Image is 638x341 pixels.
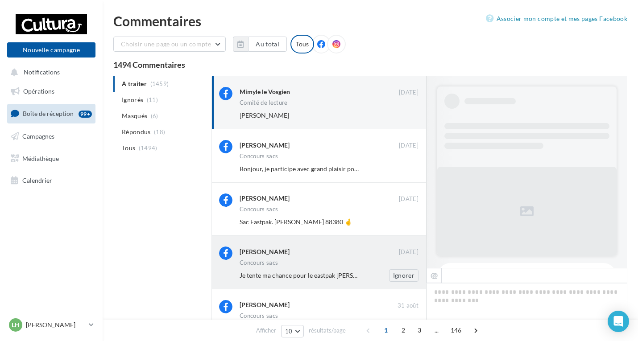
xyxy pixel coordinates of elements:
span: Masqués [122,111,147,120]
span: Sac Eastpak. [PERSON_NAME] 88380 🤞 [240,218,352,226]
div: Comité de lecture [240,100,288,106]
span: ... [430,323,444,337]
span: résultats/page [309,326,346,335]
span: 3 [412,323,427,337]
span: [DATE] [399,248,418,256]
span: Boîte de réception [23,110,74,117]
a: Associer mon compte et mes pages Facebook [486,13,627,24]
span: Médiathèque [22,154,59,162]
span: [DATE] [399,89,418,97]
span: Bonjour, je participe avec grand plaisir pour le sac eastpak [PERSON_NAME] 88120. Merciiiii 🤩🤞🤞🍀🍀 [240,165,535,173]
span: Campagnes [22,132,54,140]
span: (18) [154,128,165,136]
span: 10 [285,328,293,335]
button: Ignorer [389,269,418,282]
span: (11) [147,96,158,103]
button: Au total [233,37,287,52]
div: Concours sacs [240,260,278,266]
div: Mimyle le Vosgien [240,87,290,96]
span: 146 [447,323,465,337]
span: 2 [396,323,410,337]
span: LH [12,320,20,329]
div: 1494 Commentaires [113,61,627,69]
button: Nouvelle campagne [7,42,95,58]
a: Campagnes [5,127,97,146]
a: Calendrier [5,171,97,190]
span: (1494) [139,144,157,152]
a: Boîte de réception99+ [5,104,97,123]
span: Calendrier [22,177,52,184]
div: Commentaires [113,14,627,28]
div: Concours sacs [240,206,278,212]
div: [PERSON_NAME] [240,300,290,309]
span: (6) [151,112,158,119]
a: LH [PERSON_NAME] [7,316,95,333]
span: [DATE] [399,142,418,150]
div: [PERSON_NAME] [240,141,290,150]
div: Open Intercom Messenger [608,311,629,332]
a: Opérations [5,82,97,101]
span: Ignorés [122,95,143,104]
span: Tous [122,144,135,152]
span: Opérations [23,87,54,95]
div: Concours sacs [240,313,278,319]
span: [DATE] [399,195,418,203]
span: [PERSON_NAME] [240,111,289,119]
div: [PERSON_NAME] [240,194,290,203]
div: [PERSON_NAME] [240,247,290,256]
span: Je tente ma chance pour le eastpak [PERSON_NAME] le code postal soit 88200 88550 je ne sais pas s... [240,271,619,279]
span: Notifications [24,69,60,76]
span: 1 [379,323,393,337]
button: Au total [248,37,287,52]
span: Choisir une page ou un compte [121,40,211,48]
p: [PERSON_NAME] [26,320,85,329]
div: Concours sacs [240,153,278,159]
a: Médiathèque [5,149,97,168]
div: 99+ [79,111,92,118]
span: 31 août [398,302,418,310]
span: Répondus [122,127,151,136]
div: Tous [290,35,314,53]
button: 10 [281,325,304,337]
button: Choisir une page ou un compte [113,37,226,52]
span: Afficher [256,326,276,335]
